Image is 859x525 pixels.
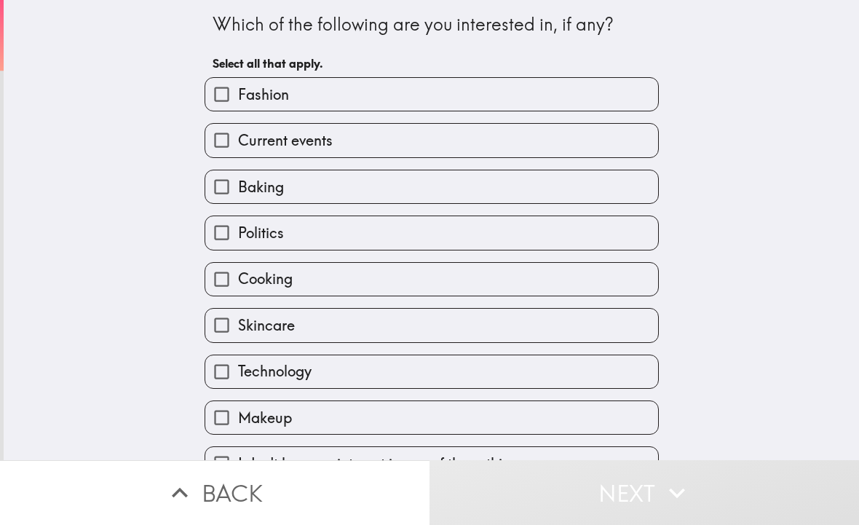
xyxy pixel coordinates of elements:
button: Cooking [205,263,658,296]
span: Fashion [238,84,289,105]
button: Fashion [205,78,658,111]
h6: Select all that apply. [213,55,651,71]
span: Cooking [238,269,293,289]
button: Baking [205,170,658,203]
div: Which of the following are you interested in, if any? [213,12,651,37]
span: Technology [238,361,312,382]
button: Technology [205,355,658,388]
button: Makeup [205,401,658,434]
span: Makeup [238,408,292,428]
button: Skincare [205,309,658,342]
button: Current events [205,124,658,157]
span: Skincare [238,315,295,336]
span: I don't have an interest in any of these things [238,454,526,474]
button: I don't have an interest in any of these things [205,447,658,480]
button: Next [429,460,859,525]
span: Current events [238,130,333,151]
button: Politics [205,216,658,249]
span: Politics [238,223,284,243]
span: Baking [238,177,284,197]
